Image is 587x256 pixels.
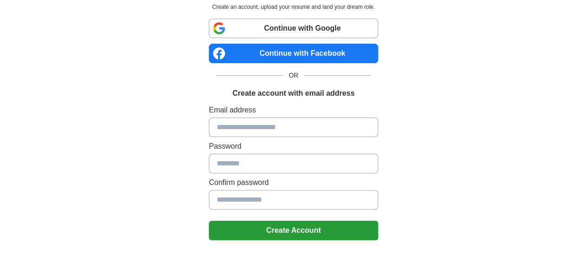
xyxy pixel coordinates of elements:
[209,177,378,188] label: Confirm password
[209,221,378,240] button: Create Account
[232,88,355,99] h1: Create account with email address
[209,105,378,116] label: Email address
[283,71,304,80] span: OR
[209,19,378,38] a: Continue with Google
[209,141,378,152] label: Password
[209,44,378,63] a: Continue with Facebook
[211,3,376,11] p: Create an account, upload your resume and land your dream role.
